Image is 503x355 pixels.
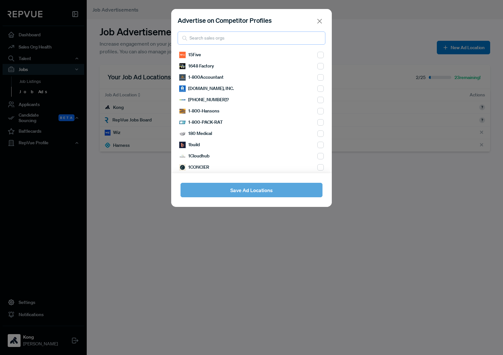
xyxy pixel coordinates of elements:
img: 1-800-PACK-RAT's logo [179,119,186,126]
img: 1648 Factory's logo [179,63,186,69]
img: 1-800-FLOWERS.COM, INC.'s logo [179,85,186,92]
span: 1-800Accountant [188,74,224,81]
img: 1build's logo [179,142,186,148]
span: 1-800-PACK-RAT [188,119,223,126]
span: 1CONCIER [188,164,209,171]
span: 1-800-Hansons [188,108,219,114]
img: 1CONCIER's logo [179,164,186,171]
span: 15Five [188,51,201,58]
img: 15Five's logo [179,52,186,58]
img: 180 Medical's logo [179,130,186,137]
img: 1Cloudhub's logo [179,153,186,159]
span: [PHONE_NUMBER]? [188,96,229,103]
span: 1648 Factory [188,63,214,69]
img: 1-800-GOT-JUNK?'s logo [179,97,186,103]
span: 1build [188,141,200,148]
span: 180 Medical [188,130,212,137]
span: 1Cloudhub [188,153,209,159]
input: Search sales orgs [178,31,325,45]
div: Advertise on Competitor Profiles [178,15,272,25]
img: 1-800Accountant's logo [179,74,186,81]
button: Close [315,17,324,26]
span: [DOMAIN_NAME], INC. [188,85,234,92]
img: 1-800-Hansons's logo [179,108,186,114]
